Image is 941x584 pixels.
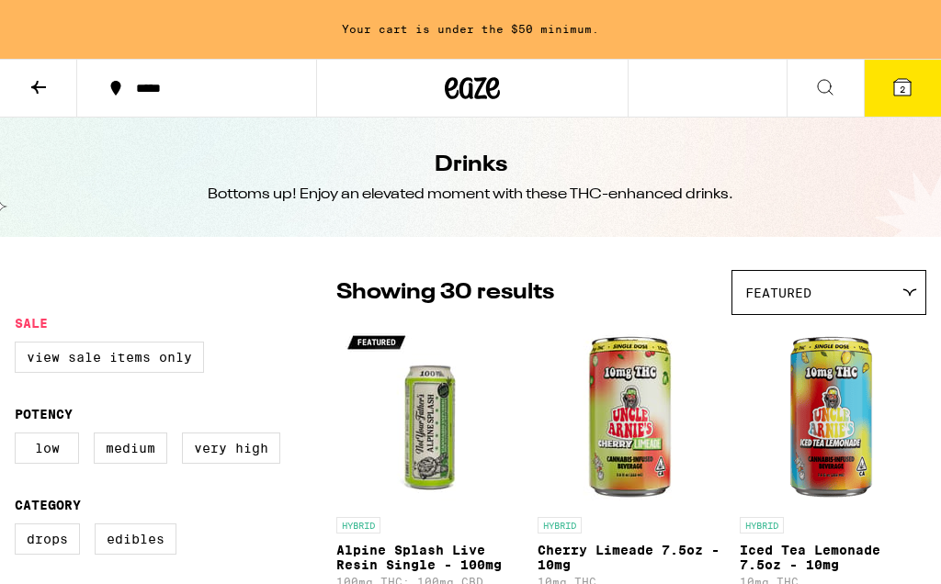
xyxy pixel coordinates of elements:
p: Iced Tea Lemonade 7.5oz - 10mg [740,543,926,572]
p: Alpine Splash Live Resin Single - 100mg [336,543,523,572]
p: HYBRID [538,517,582,533]
img: Uncle Arnie's - Cherry Limeade 7.5oz - 10mg [539,324,723,508]
legend: Sale [15,316,48,331]
img: Uncle Arnie's - Iced Tea Lemonade 7.5oz - 10mg [741,324,924,508]
legend: Potency [15,407,73,421]
div: Bottoms up! Enjoy an elevated moment with these THC-enhanced drinks. [208,185,733,205]
label: Very High [182,432,280,464]
p: Showing 30 results [336,277,554,309]
span: 2 [900,84,905,95]
legend: Category [15,498,81,512]
label: Drops [15,523,80,555]
span: Featured [745,286,811,300]
p: HYBRID [740,517,784,533]
p: HYBRID [336,517,380,533]
label: View Sale Items Only [15,342,204,373]
h1: Drinks [435,150,507,181]
p: Cherry Limeade 7.5oz - 10mg [538,543,724,572]
button: 2 [864,60,941,117]
label: Edibles [95,523,176,555]
label: Low [15,432,79,464]
label: Medium [94,432,167,464]
img: Not Your Father's - Alpine Splash Live Resin Single - 100mg [338,324,522,508]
